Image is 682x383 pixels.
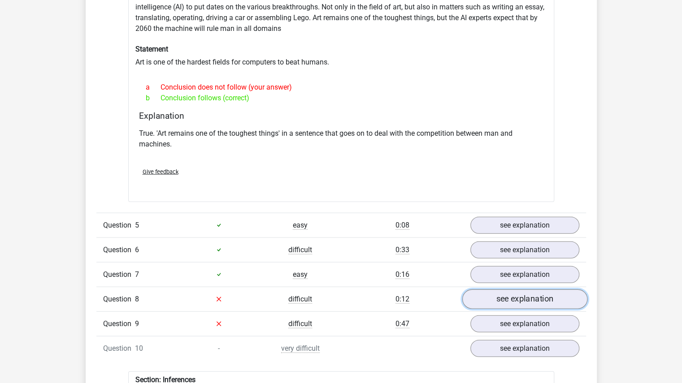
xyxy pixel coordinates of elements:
span: very difficult [281,344,320,353]
span: 9 [135,319,139,328]
span: b [146,93,161,103]
div: Conclusion follows (correct) [139,93,543,103]
span: Question [103,318,135,329]
span: 8 [135,295,139,303]
div: - [178,343,260,354]
span: 0:08 [395,221,409,230]
span: 0:16 [395,270,409,279]
span: 10 [135,344,143,353]
span: Question [103,294,135,305]
a: see explanation [470,266,579,283]
a: see explanation [470,241,579,258]
span: Question [103,269,135,280]
span: easy [293,221,308,230]
a: see explanation [470,315,579,332]
a: see explanation [470,340,579,357]
span: 6 [135,245,139,254]
h4: Explanation [139,111,543,121]
span: easy [293,270,308,279]
a: see explanation [462,289,587,309]
span: 7 [135,270,139,279]
h6: Statement [135,45,547,53]
span: Give feedback [143,168,178,175]
span: difficult [288,295,312,304]
span: 0:33 [395,245,409,254]
span: Question [103,220,135,231]
span: Question [103,245,135,255]
span: 0:12 [395,295,409,304]
span: 0:47 [395,319,409,328]
span: a [146,82,161,93]
span: difficult [288,319,312,328]
span: 5 [135,221,139,229]
p: True. 'Art remains one of the toughest things' in a sentence that goes on to deal with the compet... [139,128,543,150]
span: difficult [288,245,312,254]
div: Conclusion does not follow (your answer) [139,82,543,93]
span: Question [103,343,135,354]
a: see explanation [470,217,579,234]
